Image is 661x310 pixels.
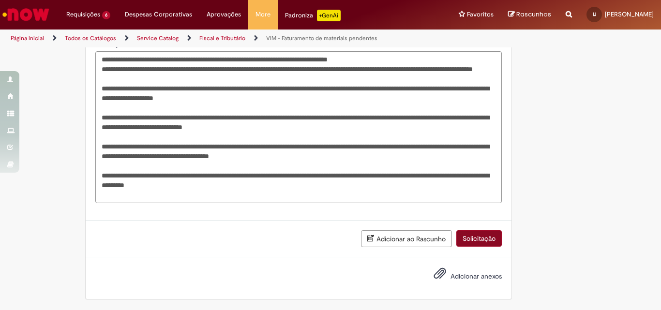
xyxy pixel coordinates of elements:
[361,230,452,247] button: Adicionar ao Rascunho
[605,10,654,18] span: [PERSON_NAME]
[593,11,596,17] span: IJ
[102,11,110,19] span: 6
[1,5,51,24] img: ServiceNow
[7,30,434,47] ul: Trilhas de página
[255,10,270,19] span: More
[95,40,128,48] span: Descrição
[66,10,100,19] span: Requisições
[317,10,341,21] p: +GenAi
[199,34,245,42] a: Fiscal e Tributário
[125,10,192,19] span: Despesas Corporativas
[467,10,494,19] span: Favoritos
[285,10,341,21] div: Padroniza
[266,34,377,42] a: VIM - Faturamento de materiais pendentes
[65,34,116,42] a: Todos os Catálogos
[431,265,449,287] button: Adicionar anexos
[451,272,502,280] span: Adicionar anexos
[516,10,551,19] span: Rascunhos
[207,10,241,19] span: Aprovações
[137,34,179,42] a: Service Catalog
[508,10,551,19] a: Rascunhos
[95,51,502,203] textarea: Descrição
[11,34,44,42] a: Página inicial
[456,230,502,247] button: Solicitação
